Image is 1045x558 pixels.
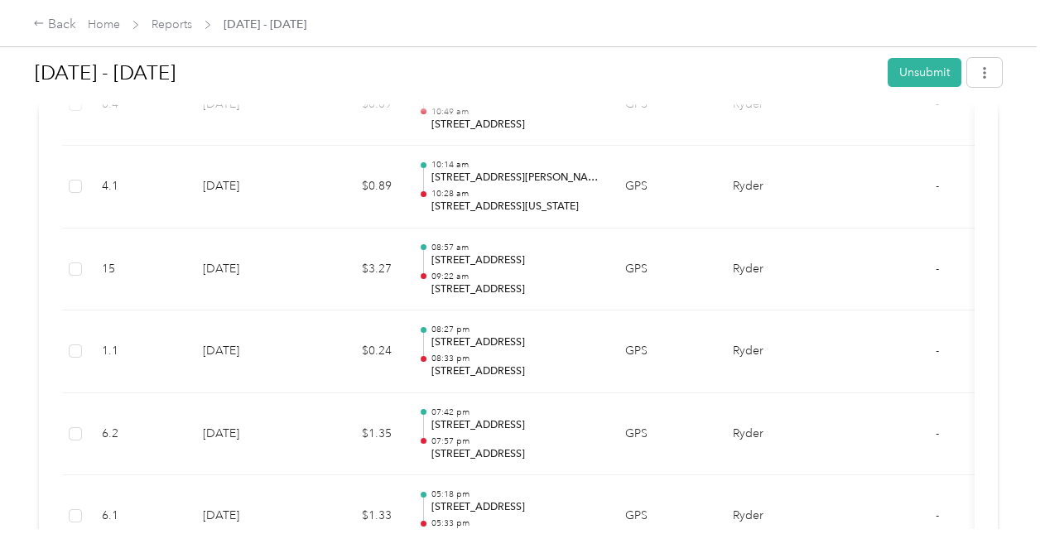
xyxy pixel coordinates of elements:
[936,344,939,358] span: -
[936,508,939,522] span: -
[306,475,405,558] td: $1.33
[306,310,405,393] td: $0.24
[89,310,190,393] td: 1.1
[89,475,190,558] td: 6.1
[152,17,192,31] a: Reports
[612,393,720,476] td: GPS
[612,146,720,228] td: GPS
[431,253,599,268] p: [STREET_ADDRESS]
[33,15,76,35] div: Back
[190,310,306,393] td: [DATE]
[720,146,844,228] td: Ryder
[431,171,599,185] p: [STREET_ADDRESS][PERSON_NAME][US_STATE]
[306,146,405,228] td: $0.89
[431,406,599,418] p: 07:42 pm
[431,200,599,214] p: [STREET_ADDRESS][US_STATE]
[720,310,844,393] td: Ryder
[89,393,190,476] td: 6.2
[720,393,844,476] td: Ryder
[431,242,599,253] p: 08:57 am
[431,517,599,529] p: 05:33 pm
[431,500,599,515] p: [STREET_ADDRESS]
[431,418,599,433] p: [STREET_ADDRESS]
[431,159,599,171] p: 10:14 am
[431,447,599,462] p: [STREET_ADDRESS]
[720,228,844,311] td: Ryder
[190,146,306,228] td: [DATE]
[88,17,120,31] a: Home
[190,393,306,476] td: [DATE]
[431,118,599,132] p: [STREET_ADDRESS]
[431,435,599,447] p: 07:57 pm
[936,262,939,276] span: -
[431,364,599,379] p: [STREET_ADDRESS]
[306,228,405,311] td: $3.27
[612,310,720,393] td: GPS
[936,179,939,193] span: -
[612,475,720,558] td: GPS
[952,465,1045,558] iframe: Everlance-gr Chat Button Frame
[89,146,190,228] td: 4.1
[89,228,190,311] td: 15
[936,426,939,440] span: -
[306,393,405,476] td: $1.35
[431,488,599,500] p: 05:18 pm
[431,335,599,350] p: [STREET_ADDRESS]
[720,475,844,558] td: Ryder
[888,58,961,87] button: Unsubmit
[190,228,306,311] td: [DATE]
[431,324,599,335] p: 08:27 pm
[190,475,306,558] td: [DATE]
[612,228,720,311] td: GPS
[224,16,306,33] span: [DATE] - [DATE]
[431,271,599,282] p: 09:22 am
[431,353,599,364] p: 08:33 pm
[431,282,599,297] p: [STREET_ADDRESS]
[431,188,599,200] p: 10:28 am
[35,53,876,93] h1: Jun 1 - 30, 2025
